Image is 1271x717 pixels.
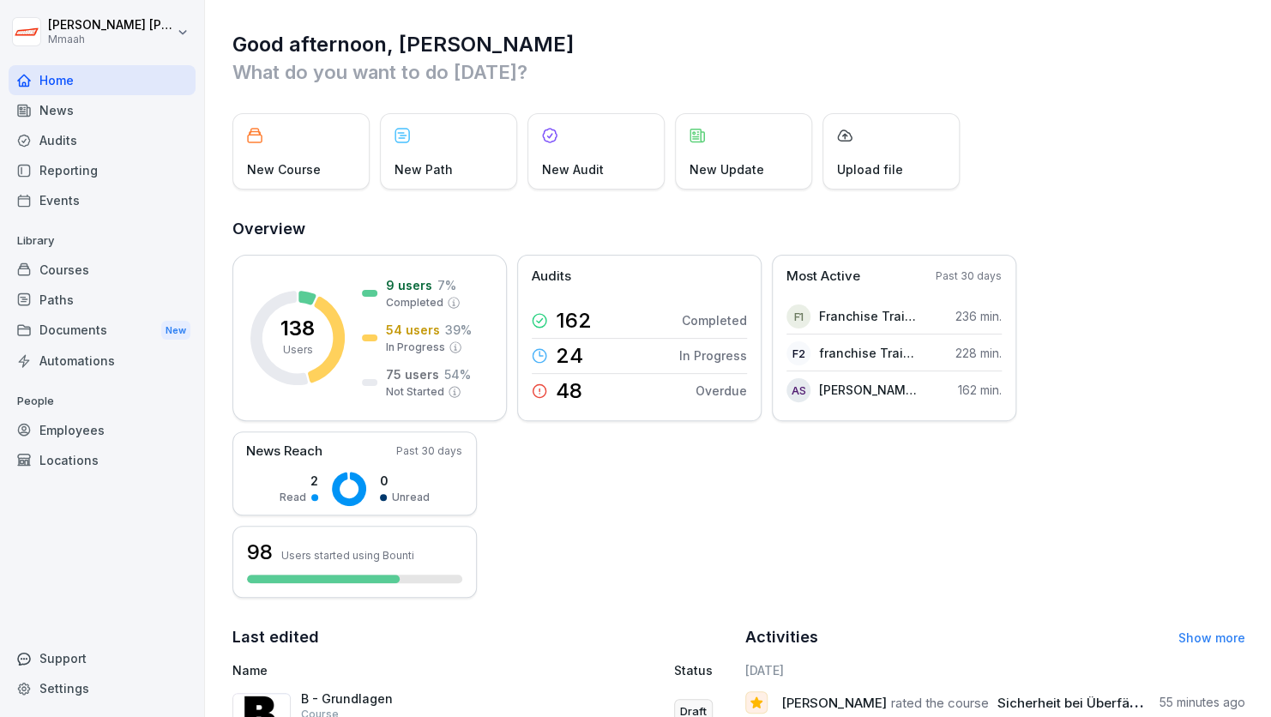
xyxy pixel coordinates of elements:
div: Documents [9,315,196,346]
a: DocumentsNew [9,315,196,346]
h1: Good afternoon, [PERSON_NAME] [232,31,1245,58]
a: Events [9,185,196,215]
p: Library [9,227,196,255]
p: Franchise Trainee 1 [819,307,918,325]
a: Audits [9,125,196,155]
p: 0 [380,472,430,490]
p: Status [674,661,713,679]
a: Courses [9,255,196,285]
a: Settings [9,673,196,703]
a: Locations [9,445,196,475]
p: Mmaah [48,33,173,45]
div: F1 [786,304,810,328]
a: Employees [9,415,196,445]
p: Audits [532,267,571,286]
p: Users [283,342,313,358]
p: Name [232,661,539,679]
p: [PERSON_NAME] [PERSON_NAME] [48,18,173,33]
p: 162 min. [958,381,1002,399]
p: New Path [395,160,453,178]
h2: Activities [745,625,818,649]
p: 236 min. [955,307,1002,325]
a: Home [9,65,196,95]
p: 55 minutes ago [1160,694,1245,711]
p: 9 users [386,276,432,294]
a: Show more [1178,630,1245,645]
p: franchise Trainee 2 [819,344,918,362]
p: In Progress [679,346,747,365]
span: rated the course [891,695,989,711]
p: People [9,388,196,415]
p: Past 30 days [936,268,1002,284]
p: 54 % [444,365,471,383]
h3: 98 [247,538,273,567]
p: 138 [280,318,315,339]
p: B - Grundlagen [301,691,473,707]
p: News Reach [246,442,322,461]
p: 228 min. [955,344,1002,362]
div: f2 [786,341,810,365]
a: News [9,95,196,125]
p: Overdue [696,382,747,400]
a: Reporting [9,155,196,185]
h2: Last edited [232,625,733,649]
p: [PERSON_NAME] [PERSON_NAME] [819,381,918,399]
p: Upload file [837,160,903,178]
div: New [161,321,190,340]
p: 75 users [386,365,439,383]
a: Paths [9,285,196,315]
p: Past 30 days [396,443,462,459]
p: New Audit [542,160,604,178]
p: 7 % [437,276,456,294]
p: 39 % [445,321,472,339]
p: Unread [392,490,430,505]
h6: [DATE] [745,661,1246,679]
h2: Overview [232,217,1245,241]
p: 162 [556,310,592,331]
p: Completed [682,311,747,329]
p: 2 [280,472,318,490]
div: AS [786,378,810,402]
p: New Update [690,160,764,178]
a: Automations [9,346,196,376]
p: In Progress [386,340,445,355]
p: Read [280,490,306,505]
p: 48 [556,381,582,401]
p: What do you want to do [DATE]? [232,58,1245,86]
span: [PERSON_NAME] [781,695,887,711]
p: 54 users [386,321,440,339]
p: New Course [247,160,321,178]
span: Sicherheit bei Überfällen [997,695,1152,711]
p: Users started using Bounti [281,549,414,562]
p: Not Started [386,384,444,400]
p: 24 [556,346,583,366]
p: Most Active [786,267,860,286]
p: Completed [386,295,443,310]
div: Support [9,643,196,673]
